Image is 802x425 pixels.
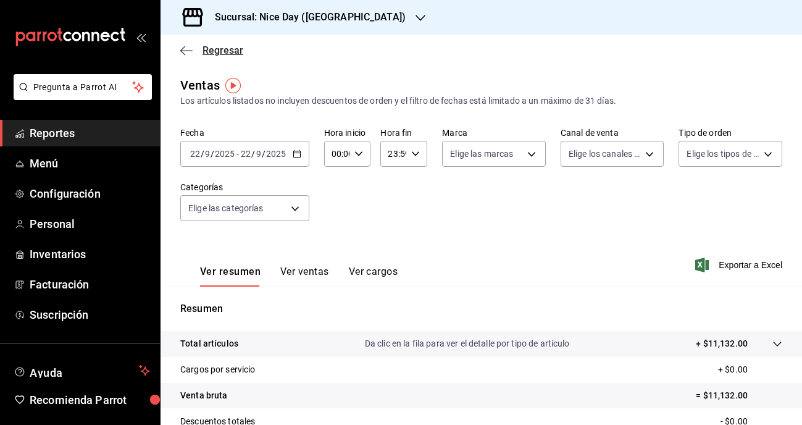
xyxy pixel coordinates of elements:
span: Pregunta a Parrot AI [33,81,133,94]
p: Da clic en la fila para ver el detalle por tipo de artículo [365,337,570,350]
button: Pregunta a Parrot AI [14,74,152,100]
span: Elige las marcas [450,148,513,160]
p: + $11,132.00 [696,337,748,350]
span: Inventarios [30,246,150,263]
input: -- [204,149,211,159]
p: Venta bruta [180,389,227,402]
label: Hora fin [380,128,427,137]
span: Regresar [203,44,243,56]
label: Hora inicio [324,128,371,137]
div: Los artículos listados no incluyen descuentos de orden y el filtro de fechas está limitado a un m... [180,95,782,107]
span: / [211,149,214,159]
label: Tipo de orden [679,128,782,137]
span: Facturación [30,276,150,293]
p: Resumen [180,301,782,316]
button: Regresar [180,44,243,56]
span: Ayuda [30,363,134,378]
input: -- [190,149,201,159]
label: Marca [442,128,546,137]
label: Canal de venta [561,128,664,137]
div: Ventas [180,76,220,95]
a: Pregunta a Parrot AI [9,90,152,103]
span: / [201,149,204,159]
span: Recomienda Parrot [30,392,150,408]
button: Exportar a Excel [698,258,782,272]
input: -- [240,149,251,159]
span: Reportes [30,125,150,141]
span: Elige las categorías [188,202,264,214]
input: ---- [265,149,286,159]
label: Categorías [180,183,309,191]
label: Fecha [180,128,309,137]
button: Ver resumen [200,266,261,287]
span: Menú [30,155,150,172]
p: + $0.00 [718,363,782,376]
span: Personal [30,216,150,232]
input: ---- [214,149,235,159]
button: open_drawer_menu [136,32,146,42]
span: - [236,149,239,159]
input: -- [256,149,262,159]
button: Ver cargos [349,266,398,287]
p: Total artículos [180,337,238,350]
img: Tooltip marker [225,78,241,93]
h3: Sucursal: Nice Day ([GEOGRAPHIC_DATA]) [205,10,406,25]
span: Elige los tipos de orden [687,148,759,160]
span: Suscripción [30,306,150,323]
p: = $11,132.00 [696,389,782,402]
span: / [262,149,265,159]
span: / [251,149,255,159]
span: Elige los canales de venta [569,148,641,160]
div: navigation tabs [200,266,398,287]
button: Ver ventas [280,266,329,287]
p: Cargos por servicio [180,363,256,376]
span: Configuración [30,185,150,202]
